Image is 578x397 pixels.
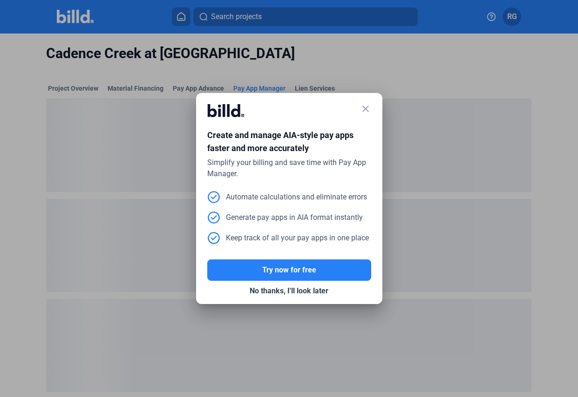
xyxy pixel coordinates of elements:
[207,129,371,157] div: Create and manage AIA-style pay apps faster and more accurately
[207,211,363,224] div: Generate pay apps in AIA format instantly
[360,103,371,114] mat-icon: close
[207,191,367,204] div: Automate calculations and eliminate errors
[207,232,369,245] div: Keep track of all your pay apps in one place
[207,259,371,281] button: Try now for free
[207,157,371,179] div: Simplify your billing and save time with Pay App Manager.
[207,281,371,301] button: No thanks, I'll look later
